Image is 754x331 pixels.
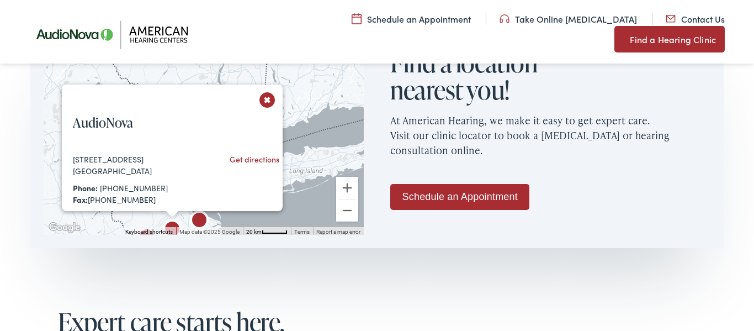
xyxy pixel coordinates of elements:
a: Terms (opens in new tab) [294,229,310,235]
span: 20 km [246,229,262,235]
a: Get directions [230,154,279,165]
button: Keyboard shortcuts [125,228,173,236]
button: Map Scale: 20 km per 43 pixels [243,227,291,235]
span: Map data ©2025 Google [179,229,240,235]
a: [PHONE_NUMBER] [100,182,168,193]
div: AudioNova [186,208,213,235]
strong: Phone: [73,182,98,193]
p: At American Hearing, we make it easy to get expert care. Visit our clinic locator to book a [MEDI... [390,104,710,166]
a: Contact Us [666,13,725,25]
img: utility icon [500,13,509,25]
div: AudioNova [120,190,146,216]
button: Close [258,90,277,109]
a: AudioNova [73,113,133,132]
strong: Fax: [73,194,88,205]
img: utility icon [352,13,362,25]
button: Zoom out [336,199,358,222]
img: utility icon [614,33,624,46]
a: Report a map error [316,229,360,235]
div: [GEOGRAPHIC_DATA] [73,165,198,177]
div: [PHONE_NUMBER] [73,194,198,206]
a: Schedule an Appointment [390,184,529,210]
a: Take Online [MEDICAL_DATA] [500,13,637,25]
img: Google [46,220,83,235]
img: utility icon [666,13,676,25]
a: Open this area in Google Maps (opens a new window) [46,220,83,235]
div: AudioNova [142,192,169,219]
button: Zoom in [336,177,358,199]
a: Find a Hearing Clinic [614,26,725,52]
h2: Find a location nearest you! [390,49,567,104]
a: Schedule an Appointment [352,13,471,25]
div: [STREET_ADDRESS] [73,154,198,165]
div: AudioNova [134,225,160,251]
div: AudioNova [159,217,185,244]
